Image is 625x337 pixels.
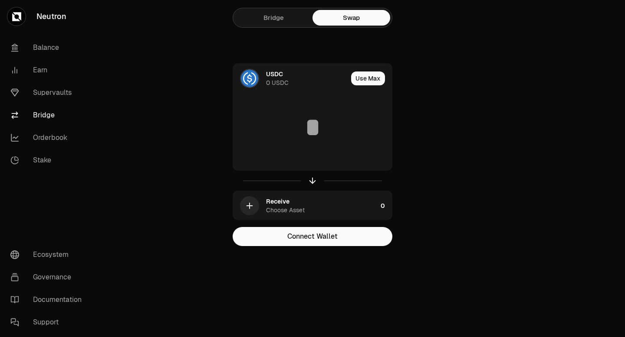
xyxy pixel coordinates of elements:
[3,59,94,81] a: Earn
[312,10,390,26] a: Swap
[266,197,289,206] div: Receive
[233,227,392,246] button: Connect Wallet
[233,64,348,93] div: USDC LogoUSDC0 USDC
[351,71,385,85] button: Use Max
[3,311,94,334] a: Support
[3,126,94,149] a: Orderbook
[235,10,312,26] a: Bridge
[3,149,94,172] a: Stake
[266,78,289,87] div: 0 USDC
[233,191,377,220] div: ReceiveChoose Asset
[266,206,305,214] div: Choose Asset
[3,81,94,104] a: Supervaults
[3,266,94,288] a: Governance
[266,70,283,78] div: USDC
[3,104,94,126] a: Bridge
[381,191,392,220] div: 0
[233,191,392,220] button: ReceiveChoose Asset0
[3,288,94,311] a: Documentation
[3,36,94,59] a: Balance
[241,70,258,87] img: USDC Logo
[3,243,94,266] a: Ecosystem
